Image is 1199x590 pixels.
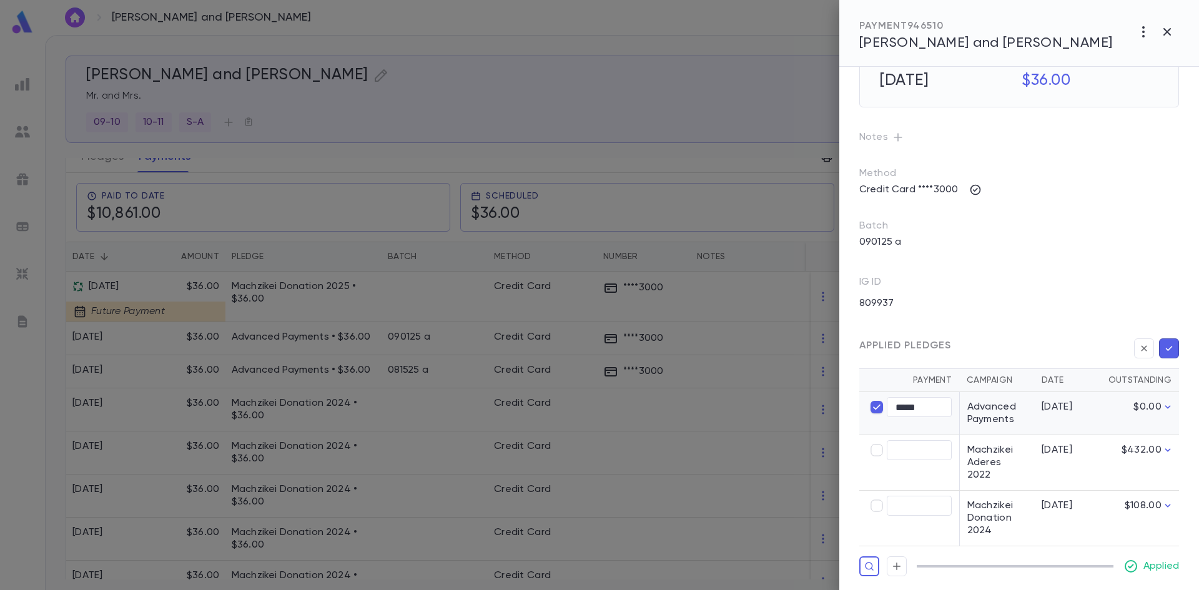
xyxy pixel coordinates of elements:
div: PAYMENT 946510 [859,20,1113,32]
p: Batch [859,220,1179,232]
td: Advanced Payments [959,392,1034,435]
p: Method [859,167,922,180]
span: [PERSON_NAME] and [PERSON_NAME] [859,36,1113,50]
p: Applied [1143,560,1179,573]
td: $432.00 [1097,435,1179,491]
p: Notes [859,127,1179,147]
td: $108.00 [1097,491,1179,546]
th: Date [1034,369,1097,392]
div: 809937 [852,293,1009,313]
h5: $36.00 [1014,68,1158,94]
div: [DATE] [1042,499,1089,512]
span: Applied Pledges [859,340,951,352]
div: [DATE] [1042,444,1089,456]
th: Campaign [959,369,1034,392]
h5: [DATE] [872,68,1017,94]
td: Machzikei Aderes 2022 [959,435,1034,491]
p: Credit Card ****3000 [852,180,965,200]
th: Outstanding [1097,369,1179,392]
p: 090125 a [852,232,909,252]
div: [DATE] [1042,401,1089,413]
p: IG ID [859,276,881,293]
td: Machzikei Donation 2024 [959,491,1034,546]
td: $0.00 [1097,392,1179,435]
th: Payment [859,369,959,392]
